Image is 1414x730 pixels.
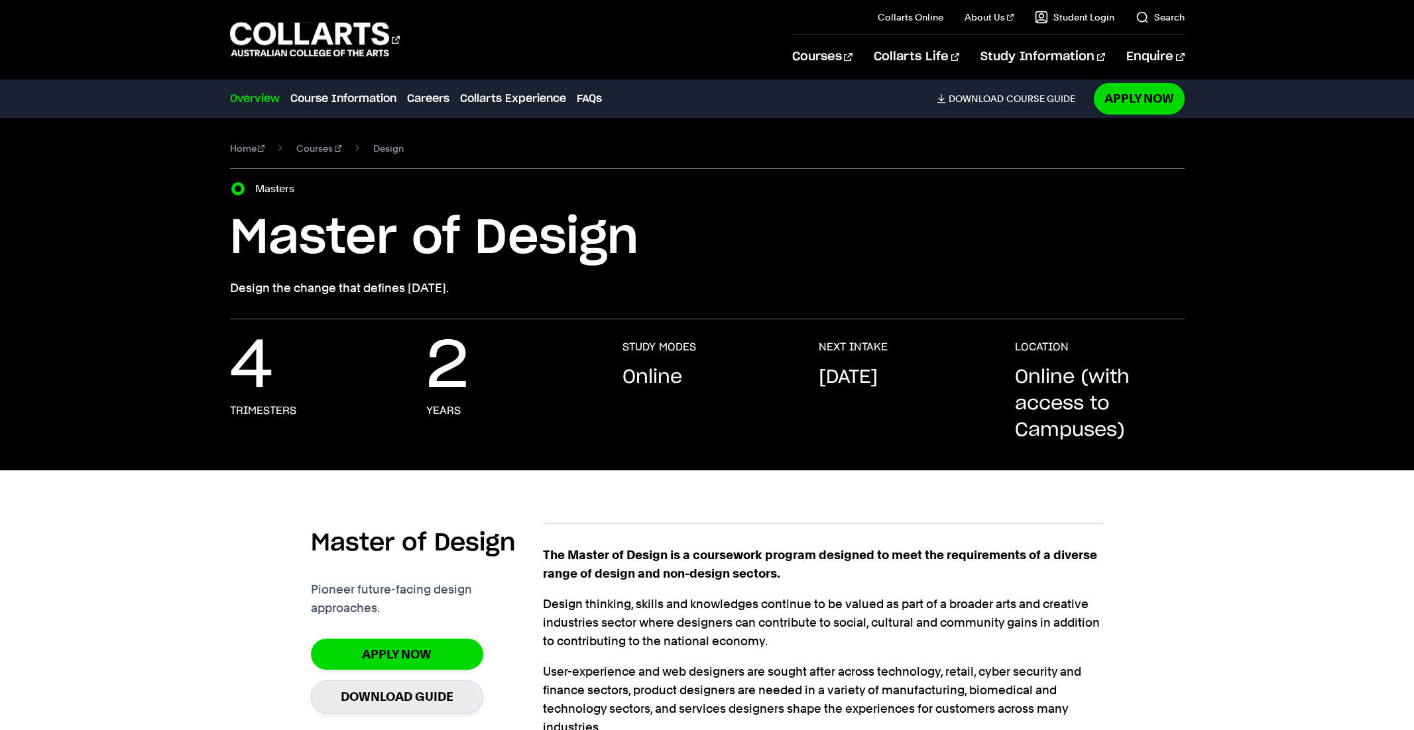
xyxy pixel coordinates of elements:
[426,340,469,393] p: 2
[290,91,396,107] a: Course Information
[980,35,1105,79] a: Study Information
[230,404,296,417] h3: Trimesters
[460,91,566,107] a: Collarts Experience
[311,680,483,713] a: Download Guide
[407,91,449,107] a: Careers
[230,91,280,107] a: Overview
[230,340,273,393] p: 4
[1015,364,1185,444] p: Online (with access to Campuses)
[819,340,888,354] h3: NEXT INTAKE
[1035,11,1114,24] a: Student Login
[965,11,1014,24] a: About Us
[1126,35,1184,79] a: Enquire
[311,529,516,558] h2: Master of Design
[937,93,1086,105] a: DownloadCourse Guide
[230,209,1185,268] h1: Master of Design
[874,35,959,79] a: Collarts Life
[230,139,265,158] a: Home
[255,180,302,198] label: Masters
[792,35,853,79] a: Courses
[1094,83,1185,114] a: Apply Now
[819,364,878,391] p: [DATE]
[543,595,1103,651] p: Design thinking, skills and knowledges continue to be valued as part of a broader arts and creati...
[577,91,602,107] a: FAQs
[949,93,1004,105] span: Download
[311,639,483,670] a: Apply now
[622,364,682,391] p: Online
[230,21,400,58] div: Go to homepage
[311,580,543,617] p: Pioneer future-facing design approaches.
[622,340,696,354] h3: STUDY MODES
[373,139,404,158] span: Design
[1136,11,1185,24] a: Search
[878,11,943,24] a: Collarts Online
[296,139,341,158] a: Courses
[1015,340,1069,354] h3: LOCATION
[426,404,461,417] h3: Years
[543,548,1097,580] strong: The Master of Design is a coursework program designed to meet the requirements of a diverse range...
[230,279,1185,297] p: Design the change that defines [DATE].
